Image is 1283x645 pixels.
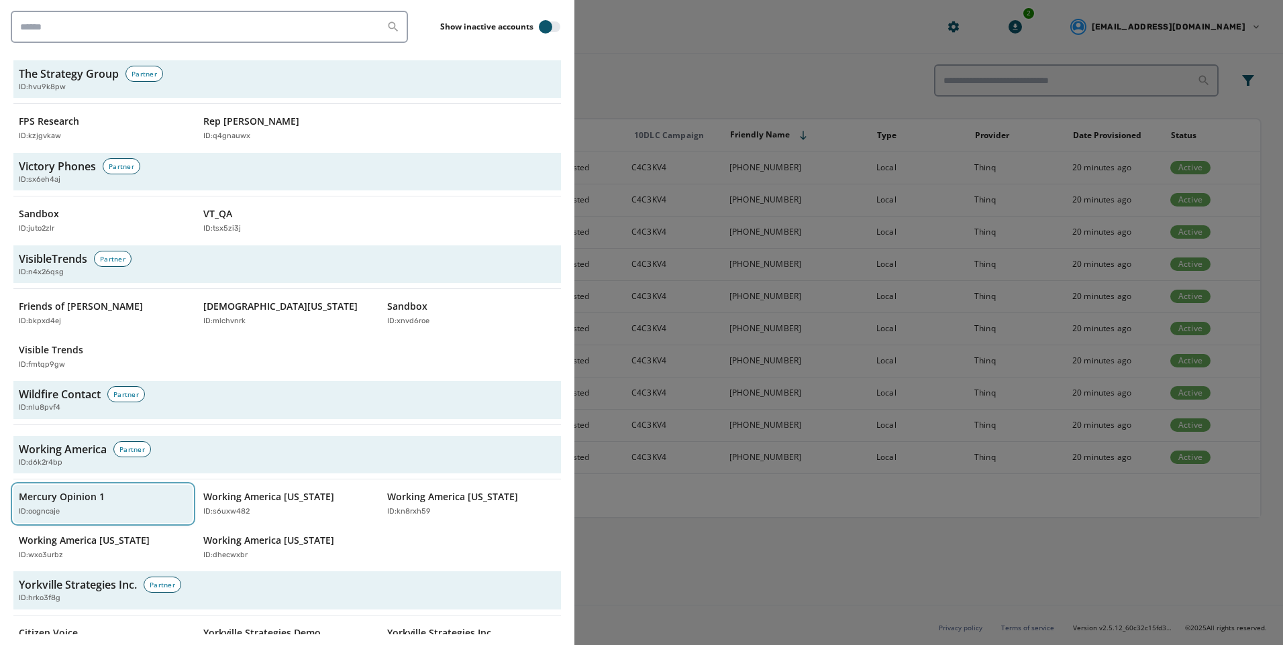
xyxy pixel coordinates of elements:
span: ID: nlu8pvf4 [19,402,60,414]
p: FPS Research [19,115,79,128]
button: VT_QAID:tsx5zi3j [198,202,377,240]
p: ID: dhecwxbr [203,550,248,561]
button: Working America [US_STATE]ID:dhecwxbr [198,528,377,567]
p: ID: mlchvnrk [203,316,246,327]
button: The Strategy GroupPartnerID:hvu9k8pw [13,60,561,99]
p: ID: tsx5zi3j [203,223,241,235]
p: VT_QA [203,207,232,221]
h3: VisibleTrends [19,251,87,267]
div: Partner [113,441,151,457]
p: Mercury Opinion 1 [19,490,105,504]
h3: Working America [19,441,107,457]
button: Yorkville Strategies Inc.PartnerID:hrko3f8g [13,571,561,609]
button: SandboxID:juto2zlr [13,202,193,240]
button: Friends of [PERSON_NAME]ID:bkpxd4ej [13,294,193,333]
button: FPS ResearchID:kzjgvkaw [13,109,193,148]
p: ID: kzjgvkaw [19,131,61,142]
p: ID: kn8rxh59 [387,506,431,518]
p: Working America [US_STATE] [19,534,150,547]
p: ID: q4gnauwx [203,131,250,142]
div: Partner [103,158,140,174]
label: Show inactive accounts [440,21,533,32]
p: ID: s6uxw482 [203,506,250,518]
span: ID: d6k2r4bp [19,457,62,469]
p: Sandbox [387,300,427,313]
h3: Victory Phones [19,158,96,174]
p: ID: oogncaje [19,506,60,518]
button: Working AmericaPartnerID:d6k2r4bp [13,436,561,474]
button: Victory PhonesPartnerID:sx6eh4aj [13,153,561,191]
button: Rep [PERSON_NAME]ID:q4gnauwx [198,109,377,148]
div: Partner [94,251,132,267]
p: ID: juto2zlr [19,223,54,235]
span: ID: hvu9k8pw [19,82,66,93]
button: Working America [US_STATE]ID:kn8rxh59 [382,485,561,523]
button: VisibleTrendsPartnerID:n4x26qsg [13,245,561,284]
button: Visible TrendsID:fmtqp9gw [13,338,193,376]
p: Visible Trends [19,343,83,357]
h3: Wildfire Contact [19,386,101,402]
p: Friends of [PERSON_NAME] [19,300,143,313]
div: Partner [107,386,145,402]
span: ID: hrko3f8g [19,593,60,604]
div: Partner [125,66,163,82]
p: Working America [US_STATE] [203,490,334,504]
p: Working America [US_STATE] [203,534,334,547]
p: ID: bkpxd4ej [19,316,61,327]
p: Yorkville Strategies Demo [203,626,321,640]
p: Yorkville Strategies Inc. [387,626,494,640]
span: ID: sx6eh4aj [19,174,60,186]
p: ID: fmtqp9gw [19,359,65,371]
p: [DEMOGRAPHIC_DATA][US_STATE] [203,300,358,313]
div: Partner [144,577,181,593]
button: [DEMOGRAPHIC_DATA][US_STATE]ID:mlchvnrk [198,294,377,333]
h3: Yorkville Strategies Inc. [19,577,137,593]
button: Wildfire ContactPartnerID:nlu8pvf4 [13,381,561,419]
button: Mercury Opinion 1ID:oogncaje [13,485,193,523]
button: SandboxID:xnvd6roe [382,294,561,333]
button: Working America [US_STATE]ID:s6uxw482 [198,485,377,523]
p: Rep [PERSON_NAME] [203,115,299,128]
p: Working America [US_STATE] [387,490,518,504]
span: ID: n4x26qsg [19,267,64,278]
h3: The Strategy Group [19,66,119,82]
p: Citizen Voice [19,626,78,640]
p: ID: wxo3urbz [19,550,63,561]
button: Working America [US_STATE]ID:wxo3urbz [13,528,193,567]
p: Sandbox [19,207,59,221]
p: ID: xnvd6roe [387,316,429,327]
